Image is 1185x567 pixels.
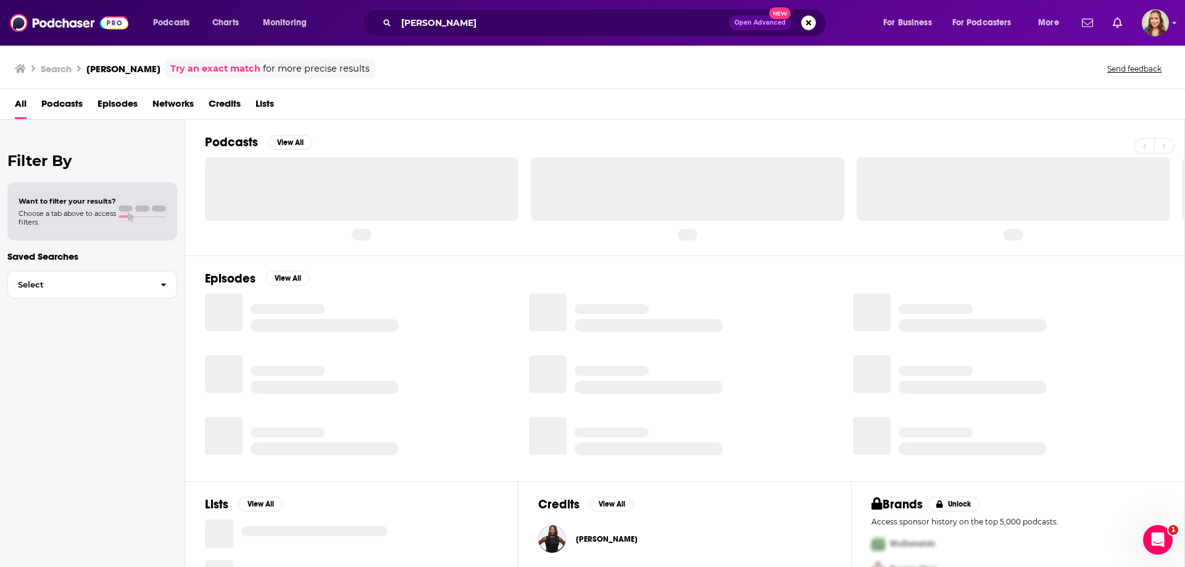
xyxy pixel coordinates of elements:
[952,14,1012,31] span: For Podcasters
[538,497,580,512] h2: Credits
[7,271,177,299] button: Select
[538,525,566,553] img: Janai Nelson
[86,63,160,75] h3: [PERSON_NAME]
[209,94,241,119] a: Credits
[729,15,791,30] button: Open AdvancedNew
[890,539,935,549] span: McDonalds
[734,20,786,26] span: Open Advanced
[41,94,83,119] a: Podcasts
[238,497,283,511] button: View All
[871,517,1165,526] p: Access sponsor history on the top 5,000 podcasts.
[883,14,932,31] span: For Business
[944,13,1029,33] button: open menu
[256,94,274,119] a: Lists
[205,135,312,150] a: PodcastsView All
[10,11,128,35] img: Podchaser - Follow, Share and Rate Podcasts
[875,13,947,33] button: open menu
[1029,13,1075,33] button: open menu
[589,497,634,511] button: View All
[1142,9,1169,36] img: User Profile
[538,497,634,512] a: CreditsView All
[7,152,177,170] h2: Filter By
[396,13,729,33] input: Search podcasts, credits, & more...
[152,94,194,119] a: Networks
[928,497,980,511] button: Unlock
[19,197,116,205] span: Want to filter your results?
[268,135,312,150] button: View All
[1104,64,1165,74] button: Send feedback
[144,13,206,33] button: open menu
[204,13,246,33] a: Charts
[374,9,838,37] div: Search podcasts, credits, & more...
[153,14,189,31] span: Podcasts
[98,94,138,119] a: Episodes
[205,135,258,150] h2: Podcasts
[576,534,638,544] span: [PERSON_NAME]
[205,271,310,286] a: EpisodesView All
[867,531,890,557] img: First Pro Logo
[871,497,923,512] h2: Brands
[205,271,256,286] h2: Episodes
[1108,12,1127,33] a: Show notifications dropdown
[1142,9,1169,36] button: Show profile menu
[1077,12,1098,33] a: Show notifications dropdown
[205,497,283,512] a: ListsView All
[1038,14,1059,31] span: More
[7,250,177,262] p: Saved Searches
[15,94,27,119] a: All
[205,497,228,512] h2: Lists
[1143,525,1173,555] iframe: Intercom live chat
[19,209,116,226] span: Choose a tab above to access filters.
[769,7,791,19] span: New
[1168,525,1178,535] span: 1
[212,14,239,31] span: Charts
[170,62,260,76] a: Try an exact match
[8,281,151,289] span: Select
[265,271,310,286] button: View All
[263,62,370,76] span: for more precise results
[576,534,638,544] a: Janai Nelson
[263,14,307,31] span: Monitoring
[254,13,323,33] button: open menu
[538,519,831,559] button: Janai NelsonJanai Nelson
[41,63,72,75] h3: Search
[1142,9,1169,36] span: Logged in as adriana.guzman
